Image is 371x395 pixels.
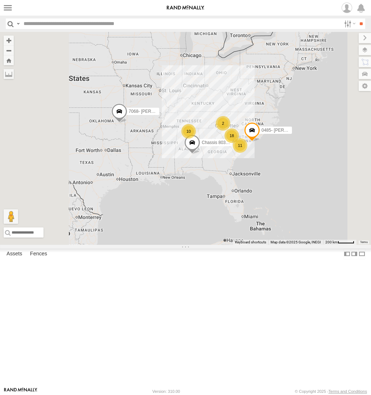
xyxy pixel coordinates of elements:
a: Terms (opens in new tab) [360,241,368,244]
span: Chassis 803-[PERSON_NAME] [202,140,263,145]
div: 10 [181,124,196,139]
label: Dock Summary Table to the Right [351,248,358,259]
label: Map Settings [359,81,371,91]
label: Dock Summary Table to the Left [343,248,351,259]
label: Assets [3,249,26,259]
label: Measure [4,69,14,79]
button: Keyboard shortcuts [235,240,266,245]
button: Zoom out [4,45,14,55]
button: Map Scale: 200 km per 42 pixels [323,240,356,245]
a: Visit our Website [4,388,37,395]
button: Zoom in [4,36,14,45]
span: 0485- [PERSON_NAME] [261,128,310,133]
div: 2 [216,116,230,131]
span: Map data ©2025 Google, INEGI [271,240,321,244]
button: Zoom Home [4,55,14,65]
span: 7068- [PERSON_NAME] [128,109,177,114]
label: Search Filter Options [341,18,357,29]
label: Search Query [15,18,21,29]
div: © Copyright 2025 - [295,389,367,394]
div: 18 [224,128,239,143]
div: 11 [233,138,247,153]
img: rand-logo.svg [167,5,205,11]
span: 200 km [325,240,338,244]
a: Terms and Conditions [329,389,367,394]
label: Hide Summary Table [358,248,366,259]
div: Version: 310.00 [152,389,180,394]
label: Fences [26,249,51,259]
button: Drag Pegman onto the map to open Street View [4,209,18,224]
